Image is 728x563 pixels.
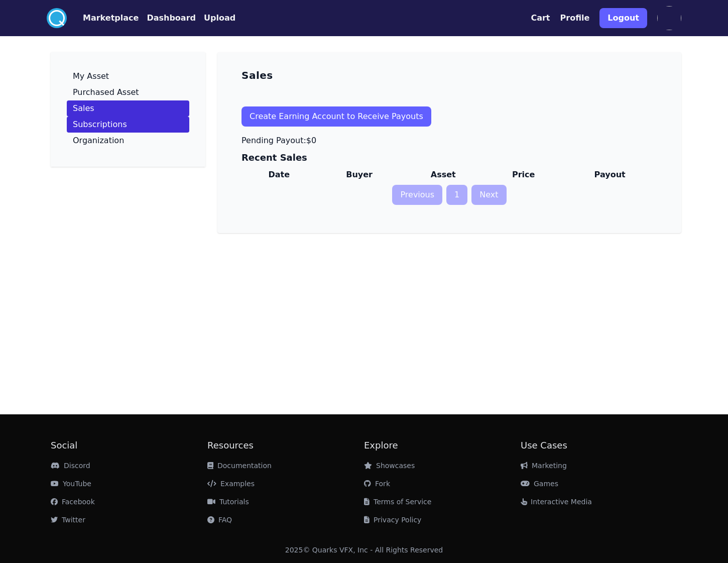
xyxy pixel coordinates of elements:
a: Upload [196,12,235,24]
h2: Social [51,438,207,453]
a: Documentation [207,462,272,470]
button: Marketplace [83,12,139,24]
a: 1 [446,185,467,205]
p: Organization [73,137,124,145]
a: Privacy Policy [364,516,421,524]
h2: Resources [207,438,364,453]
a: Interactive Media [521,498,592,506]
button: Logout [599,8,647,28]
h3: Sales [241,68,273,82]
a: Create Earning Account to Receive Payouts [241,98,657,135]
a: Dashboard [139,12,196,24]
a: Examples [207,480,255,488]
a: Games [521,480,558,488]
button: Cart [531,12,550,24]
a: Marketplace [67,12,139,24]
img: profile [657,6,681,30]
a: Facebook [51,498,95,506]
p: My Asset [73,72,109,80]
th: Buyer [317,165,402,185]
button: Upload [204,12,235,24]
h2: Use Cases [521,438,677,453]
a: Twitter [51,516,85,524]
p: Purchased Asset [73,88,139,96]
th: Asset [402,165,484,185]
a: Subscriptions [67,117,189,133]
a: Terms of Service [364,498,431,506]
a: Next [471,185,506,205]
a: Discord [51,462,90,470]
button: Profile [560,12,590,24]
a: YouTube [51,480,91,488]
div: $ 0 [241,135,316,147]
button: Create Earning Account to Receive Payouts [241,106,431,127]
a: My Asset [67,68,189,84]
button: Dashboard [147,12,196,24]
label: Pending Payout: [241,136,306,145]
a: Showcases [364,462,415,470]
a: Sales [67,100,189,117]
div: 2025 © Quarks VFX, Inc - All Rights Reserved [285,545,443,555]
a: Tutorials [207,498,249,506]
h2: Explore [364,438,521,453]
p: Subscriptions [73,121,127,129]
th: Date [241,165,317,185]
a: Logout [599,4,647,32]
th: Payout [562,165,657,185]
a: Marketing [521,462,567,470]
a: FAQ [207,516,232,524]
p: Sales [73,104,94,112]
th: Price [484,165,562,185]
a: Purchased Asset [67,84,189,100]
a: Previous [392,185,442,205]
a: Fork [364,480,390,488]
h1: Recent Sales [241,151,657,165]
a: Organization [67,133,189,149]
